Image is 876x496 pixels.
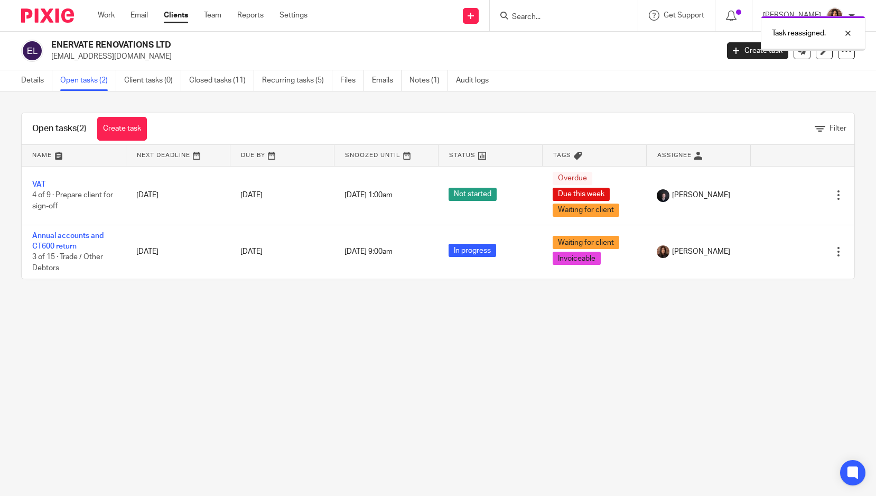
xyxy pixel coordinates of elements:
[32,191,113,210] span: 4 of 9 · Prepare client for sign-off
[51,40,579,51] h2: ENERVATE RENOVATIONS LTD
[77,124,87,133] span: (2)
[240,191,263,199] span: [DATE]
[262,70,332,91] a: Recurring tasks (5)
[97,117,147,141] a: Create task
[449,188,497,201] span: Not started
[772,28,826,39] p: Task reassigned.
[553,188,610,201] span: Due this week
[32,123,87,134] h1: Open tasks
[672,246,730,257] span: [PERSON_NAME]
[32,253,103,272] span: 3 of 15 · Trade / Other Debtors
[553,172,592,185] span: Overdue
[553,236,619,249] span: Waiting for client
[237,10,264,21] a: Reports
[32,232,104,250] a: Annual accounts and CT600 return
[21,8,74,23] img: Pixie
[32,181,45,188] a: VAT
[204,10,221,21] a: Team
[340,70,364,91] a: Files
[344,191,393,199] span: [DATE] 1:00am
[826,7,843,24] img: Headshot.jpg
[456,70,497,91] a: Audit logs
[657,245,669,258] img: Headshot.jpg
[672,190,730,200] span: [PERSON_NAME]
[126,166,230,225] td: [DATE]
[21,70,52,91] a: Details
[727,42,788,59] a: Create task
[449,152,476,158] span: Status
[124,70,181,91] a: Client tasks (0)
[344,248,393,255] span: [DATE] 9:00am
[553,152,571,158] span: Tags
[126,225,230,279] td: [DATE]
[131,10,148,21] a: Email
[372,70,402,91] a: Emails
[240,248,263,255] span: [DATE]
[279,10,307,21] a: Settings
[657,189,669,202] img: 455A2509.jpg
[449,244,496,257] span: In progress
[164,10,188,21] a: Clients
[98,10,115,21] a: Work
[189,70,254,91] a: Closed tasks (11)
[51,51,711,62] p: [EMAIL_ADDRESS][DOMAIN_NAME]
[60,70,116,91] a: Open tasks (2)
[21,40,43,62] img: svg%3E
[553,204,619,217] span: Waiting for client
[553,252,601,265] span: Invoiceable
[830,125,846,132] span: Filter
[345,152,400,158] span: Snoozed Until
[409,70,448,91] a: Notes (1)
